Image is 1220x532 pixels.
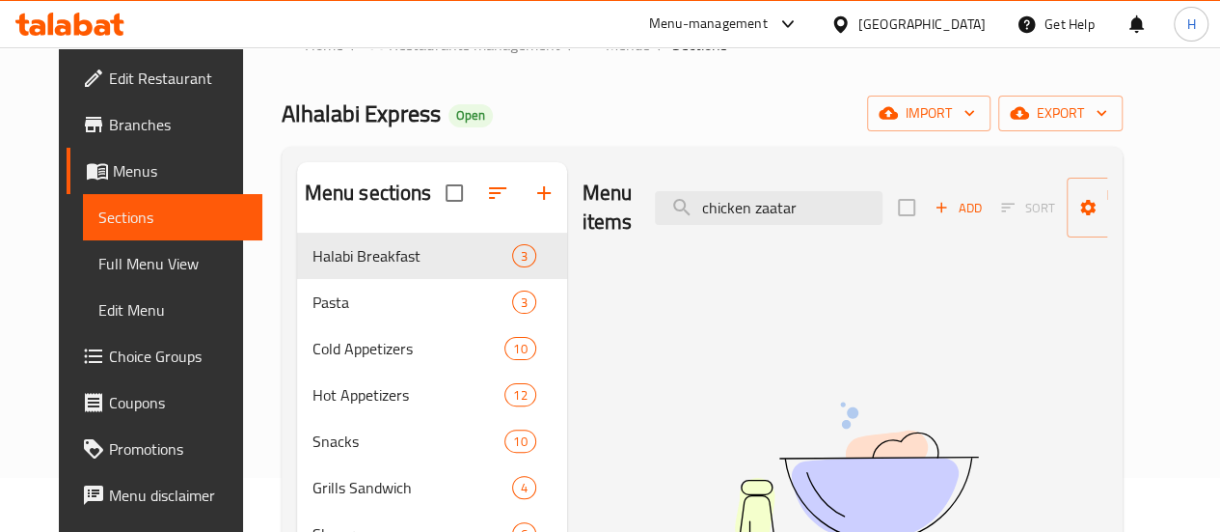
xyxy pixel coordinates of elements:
[389,33,560,56] span: Restaurants management
[504,383,535,406] div: items
[998,96,1123,131] button: export
[568,33,575,56] li: /
[858,14,986,35] div: [GEOGRAPHIC_DATA]
[312,476,512,499] span: Grills Sandwich
[67,101,262,148] a: Branches
[305,179,432,208] h2: Menu sections
[67,472,262,518] a: Menu disclaimer
[312,337,505,360] span: Cold Appetizers
[83,240,262,287] a: Full Menu View
[113,159,247,182] span: Menus
[521,170,567,216] button: Add section
[606,33,650,56] span: Menus
[83,287,262,333] a: Edit Menu
[882,101,975,126] span: import
[109,67,247,90] span: Edit Restaurant
[109,437,247,461] span: Promotions
[474,170,521,216] span: Sort sections
[297,372,567,418] div: Hot Appetizers12
[67,333,262,379] a: Choice Groups
[513,294,535,312] span: 3
[83,194,262,240] a: Sections
[658,33,664,56] li: /
[297,418,567,464] div: Snacks10
[505,433,534,451] span: 10
[513,247,535,266] span: 3
[312,383,505,406] span: Hot Appetizers
[282,33,343,56] a: Home
[312,244,512,267] span: Halabi Breakfast
[109,484,247,507] span: Menu disclaimer
[505,340,534,358] span: 10
[867,96,990,131] button: import
[512,291,536,314] div: items
[282,32,1123,57] nav: breadcrumb
[1186,14,1195,35] span: H
[282,92,441,135] span: Alhalabi Express
[434,173,474,213] span: Select all sections
[297,233,567,279] div: Halabi Breakfast3
[1067,178,1196,238] button: Manage items
[932,197,984,219] span: Add
[312,291,512,314] span: Pasta
[109,113,247,136] span: Branches
[1082,183,1180,232] span: Manage items
[504,430,535,453] div: items
[67,426,262,472] a: Promotions
[513,479,535,497] span: 4
[109,391,247,414] span: Coupons
[504,337,535,360] div: items
[655,191,882,225] input: search
[297,464,567,511] div: Grills Sandwich4
[448,107,493,124] span: Open
[98,206,247,229] span: Sections
[312,430,505,453] span: Snacks
[297,279,567,325] div: Pasta3
[297,325,567,372] div: Cold Appetizers10
[109,345,247,368] span: Choice Groups
[98,252,247,275] span: Full Menu View
[67,148,262,194] a: Menus
[583,179,633,237] h2: Menu items
[67,55,262,101] a: Edit Restaurant
[989,193,1067,223] span: Select section first
[98,298,247,322] span: Edit Menu
[448,104,493,127] div: Open
[672,33,727,56] span: Sections
[1014,101,1107,126] span: export
[649,13,768,36] div: Menu-management
[351,33,358,56] li: /
[927,193,989,223] span: Add item
[512,244,536,267] div: items
[583,32,650,57] a: Menus
[67,379,262,426] a: Coupons
[927,193,989,223] button: Add
[366,32,560,57] a: Restaurants management
[512,476,536,499] div: items
[505,386,534,405] span: 12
